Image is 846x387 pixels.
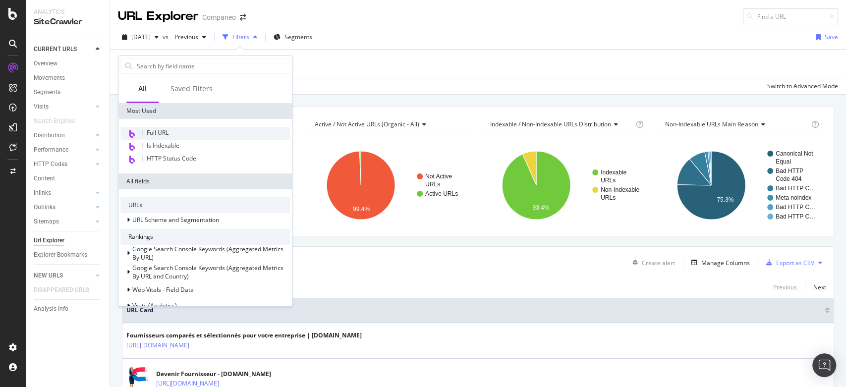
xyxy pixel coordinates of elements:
[773,283,797,291] div: Previous
[34,188,51,198] div: Inlinks
[34,217,93,227] a: Sitemaps
[353,206,370,213] text: 99.4%
[34,217,59,227] div: Sitemaps
[687,257,750,269] button: Manage Columns
[776,158,791,165] text: Equal
[34,235,64,246] div: Url Explorer
[601,194,616,201] text: URLs
[773,281,797,293] button: Previous
[147,128,169,137] span: Full URL
[34,304,103,314] a: Analysis Info
[34,159,93,169] a: HTTP Codes
[170,84,213,94] div: Saved Filters
[136,58,289,73] input: Search by field name
[270,29,316,45] button: Segments
[34,202,93,213] a: Outlinks
[601,186,639,193] text: Non-Indexable
[284,33,312,41] span: Segments
[532,204,549,211] text: 93.4%
[147,154,196,163] span: HTTP Status Code
[132,301,177,310] span: Visits (Analytics)
[34,188,93,198] a: Inlinks
[490,120,611,128] span: Indexable / Non-Indexable URLs distribution
[34,285,99,295] a: DISAPPEARED URLS
[34,250,103,260] a: Explorer Bookmarks
[825,33,838,41] div: Save
[305,142,474,228] svg: A chart.
[120,229,290,245] div: Rankings
[34,116,85,126] a: Search Engines
[601,169,626,176] text: Indexable
[34,16,102,28] div: SiteCrawler
[132,264,283,280] span: Google Search Console Keywords (Aggregated Metrics By URL and Country)
[776,204,815,211] text: Bad HTTP C…
[132,285,194,294] span: Web Vitals - Field Data
[34,173,103,184] a: Content
[34,87,60,98] div: Segments
[776,167,803,174] text: Bad HTTP
[488,116,634,132] h4: Indexable / Non-Indexable URLs Distribution
[126,306,822,315] span: URL Card
[34,73,103,83] a: Movements
[425,181,440,188] text: URLs
[315,120,419,128] span: Active / Not Active URLs (organic - all)
[34,73,65,83] div: Movements
[34,145,93,155] a: Performance
[656,142,824,228] svg: A chart.
[34,271,63,281] div: NEW URLS
[776,194,811,201] text: Meta noindex
[132,245,283,262] span: Google Search Console Keywords (Aggregated Metrics By URL)
[156,370,271,379] div: Devenir Fournisseur - [DOMAIN_NAME]
[202,12,236,22] div: Companeo
[34,271,93,281] a: NEW URLS
[131,33,151,41] span: 2025 Aug. 28th
[219,29,261,45] button: Filters
[34,58,103,69] a: Overview
[663,116,809,132] h4: Non-Indexable URLs Main Reason
[313,116,467,132] h4: Active / Not Active URLs
[138,84,147,94] div: All
[717,196,733,203] text: 75.3%
[813,281,826,293] button: Next
[776,175,801,182] text: Code 404
[34,130,65,141] div: Distribution
[34,102,93,112] a: Visits
[132,216,219,224] span: URL Scheme and Segmentation
[763,78,838,94] button: Switch to Advanced Mode
[126,340,189,350] a: [URL][DOMAIN_NAME]
[34,116,75,126] div: Search Engines
[34,285,89,295] div: DISAPPEARED URLS
[642,259,675,267] div: Create alert
[34,159,67,169] div: HTTP Codes
[120,197,290,213] div: URLs
[776,213,815,220] text: Bad HTTP C…
[240,14,246,21] div: arrow-right-arrow-left
[118,29,163,45] button: [DATE]
[776,259,814,267] div: Export as CSV
[34,44,93,55] a: CURRENT URLS
[34,58,57,69] div: Overview
[767,82,838,90] div: Switch to Advanced Mode
[170,33,198,41] span: Previous
[665,120,758,128] span: Non-Indexable URLs Main Reason
[34,250,87,260] div: Explorer Bookmarks
[762,255,814,271] button: Export as CSV
[776,150,813,157] text: Canonical Not
[743,8,838,25] input: Find a URL
[34,202,56,213] div: Outlinks
[701,259,750,267] div: Manage Columns
[425,190,458,197] text: Active URLs
[232,33,249,41] div: Filters
[34,145,68,155] div: Performance
[812,29,838,45] button: Save
[118,8,198,25] div: URL Explorer
[34,304,68,314] div: Analysis Info
[34,102,49,112] div: Visits
[34,235,103,246] a: Url Explorer
[601,177,616,184] text: URLs
[147,141,179,150] span: Is Indexable
[170,29,210,45] button: Previous
[118,103,292,119] div: Most Used
[34,173,55,184] div: Content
